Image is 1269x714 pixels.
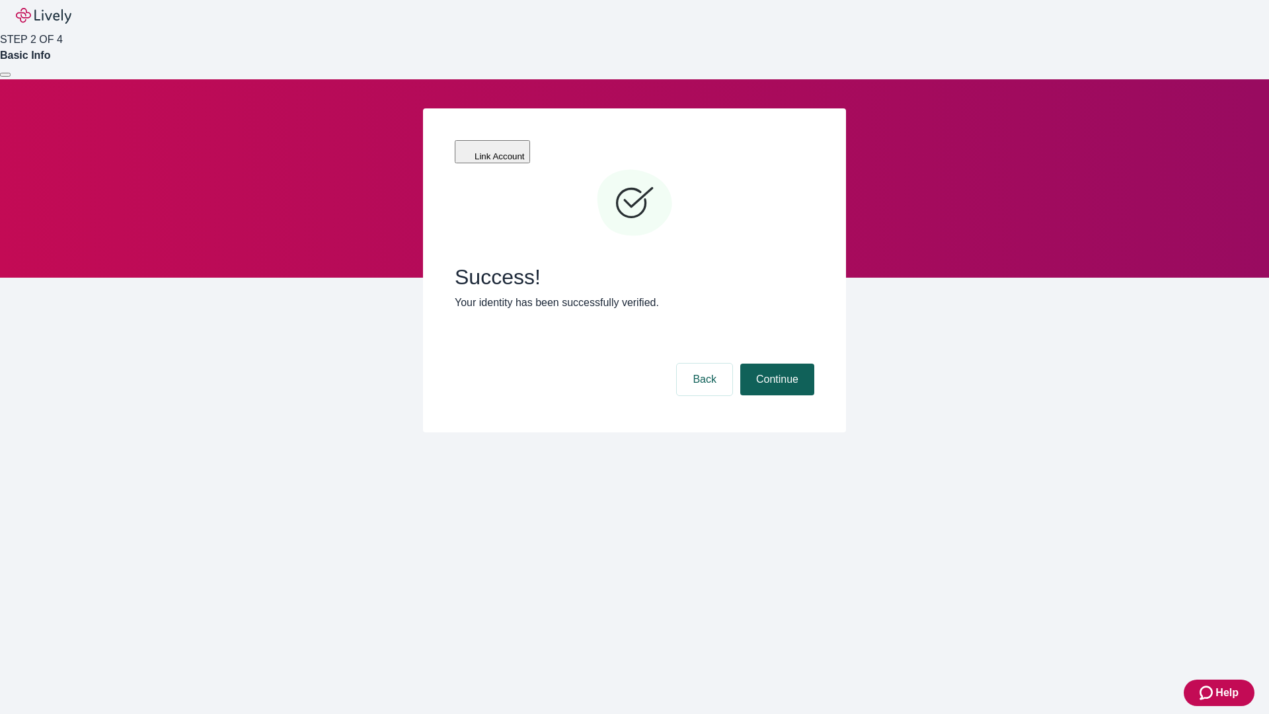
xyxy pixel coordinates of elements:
svg: Checkmark icon [595,164,674,243]
span: Success! [455,264,814,290]
span: Help [1215,685,1239,701]
button: Link Account [455,140,530,163]
svg: Zendesk support icon [1200,685,1215,701]
button: Back [677,364,732,395]
img: Lively [16,8,71,24]
button: Continue [740,364,814,395]
p: Your identity has been successfully verified. [455,295,814,311]
button: Zendesk support iconHelp [1184,680,1254,706]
